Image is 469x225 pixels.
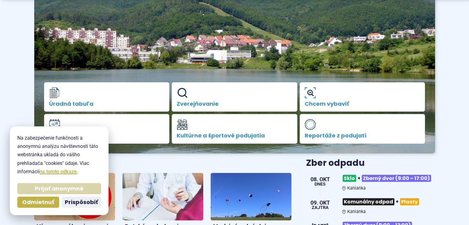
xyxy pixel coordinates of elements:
span: 08. okt [311,177,330,182]
a: na tomto odkaze [39,169,77,174]
span: Komunálny odpad [343,198,394,205]
span: Kanianka [347,186,366,191]
span: Zajtra [311,206,330,210]
span: Zverejňovanie [177,101,292,107]
a: Kultúrne a športové podujatia [172,114,297,144]
h3: + [342,196,435,208]
span: Sklo [343,175,356,182]
button: Odmietnuť [17,197,59,208]
a: Sklo+Zberný dvor (9:00 – 17:00) Kanianka 08. okt Dnes [306,172,435,191]
a: Reportáže z podujatí [300,114,425,144]
a: Úradná tabuľa [44,82,170,112]
span: Kanianka [347,209,366,214]
span: Chcem vybaviť [305,101,420,107]
span: Dnes [311,182,330,186]
button: Prispôsobiť [62,197,101,208]
button: Prijať anonymné [17,183,101,194]
span: Plasty [400,198,419,205]
p: Na zabezpečenie funkčnosti a anonymnú analýzu návštevnosti táto webstránka ukladá do vášho prehli... [17,134,101,176]
span: Prijať anonymné [35,185,84,192]
h3: + [342,172,435,184]
span: Odmietnuť [22,199,54,206]
span: 09. okt [311,200,330,206]
span: Kultúrne a športové podujatia [177,133,292,139]
span: Prispôsobiť [65,199,98,206]
a: Obecný rozhlas [44,114,170,144]
span: Reportáže z podujatí [305,133,420,139]
h3: Zber odpadu [306,158,435,168]
span: Úradná tabuľa [49,101,165,107]
a: Chcem vybaviť [300,82,425,112]
span: Zberný dvor (9:00 – 17:00) [362,175,431,182]
a: Komunálny odpad+Plasty Kanianka 09. okt Zajtra [306,196,435,214]
a: Zverejňovanie [172,82,297,112]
